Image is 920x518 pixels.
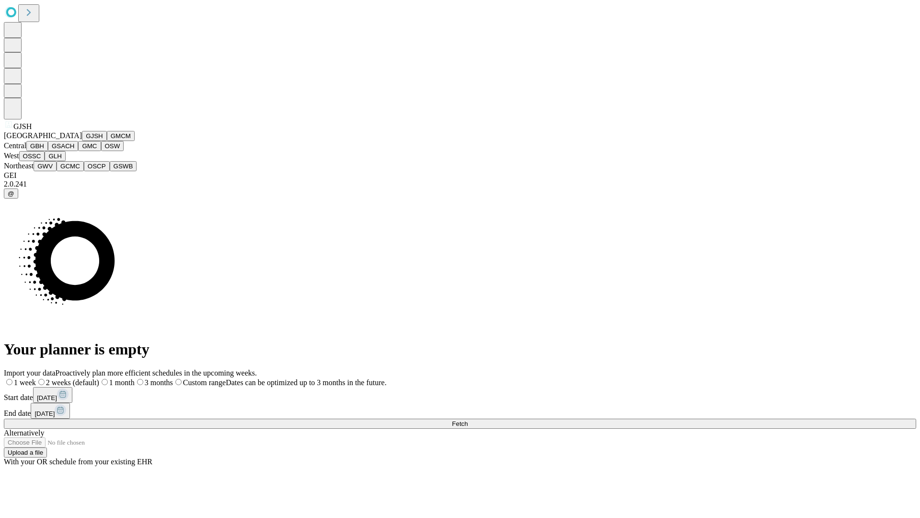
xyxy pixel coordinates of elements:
span: @ [8,190,14,197]
button: GCMC [57,161,84,171]
button: GMCM [107,131,135,141]
span: 3 months [145,378,173,387]
button: Upload a file [4,447,47,458]
span: 2 weeks (default) [46,378,99,387]
div: 2.0.241 [4,180,916,188]
button: @ [4,188,18,199]
button: GMC [78,141,101,151]
button: GJSH [82,131,107,141]
span: Proactively plan more efficient schedules in the upcoming weeks. [56,369,257,377]
span: [DATE] [37,394,57,401]
div: GEI [4,171,916,180]
button: OSSC [19,151,45,161]
span: [GEOGRAPHIC_DATA] [4,131,82,140]
button: GSACH [48,141,78,151]
span: Central [4,141,26,150]
input: 2 weeks (default) [38,379,45,385]
button: GLH [45,151,65,161]
span: 1 week [14,378,36,387]
div: Start date [4,387,916,403]
span: Import your data [4,369,56,377]
h1: Your planner is empty [4,341,916,358]
span: Custom range [183,378,226,387]
button: [DATE] [31,403,70,419]
span: [DATE] [34,410,55,417]
button: GBH [26,141,48,151]
span: Fetch [452,420,468,427]
button: GWV [34,161,57,171]
span: Northeast [4,162,34,170]
input: Custom rangeDates can be optimized up to 3 months in the future. [175,379,182,385]
div: End date [4,403,916,419]
button: [DATE] [33,387,72,403]
button: Fetch [4,419,916,429]
input: 3 months [137,379,143,385]
input: 1 month [102,379,108,385]
span: Dates can be optimized up to 3 months in the future. [226,378,386,387]
span: Alternatively [4,429,44,437]
span: GJSH [13,122,32,130]
span: West [4,152,19,160]
span: 1 month [109,378,135,387]
span: With your OR schedule from your existing EHR [4,458,152,466]
button: OSCP [84,161,110,171]
button: OSW [101,141,124,151]
button: GSWB [110,161,137,171]
input: 1 week [6,379,12,385]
